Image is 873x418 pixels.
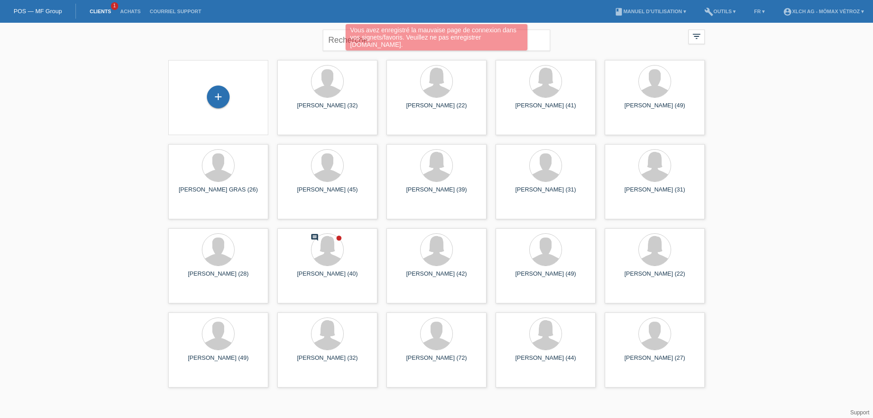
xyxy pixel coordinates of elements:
[783,7,792,16] i: account_circle
[285,354,370,369] div: [PERSON_NAME] (32)
[700,9,740,14] a: buildOutils ▾
[176,270,261,285] div: [PERSON_NAME] (28)
[612,354,697,369] div: [PERSON_NAME] (27)
[346,24,527,50] div: Vous avez enregistré la mauvaise page de connexion dans vos signets/favoris. Veuillez ne pas enre...
[704,7,713,16] i: build
[145,9,206,14] a: Courriel Support
[614,7,623,16] i: book
[612,102,697,116] div: [PERSON_NAME] (49)
[394,270,479,285] div: [PERSON_NAME] (42)
[285,270,370,285] div: [PERSON_NAME] (40)
[311,233,319,243] div: Nouveau commentaire
[750,9,770,14] a: FR ▾
[285,102,370,116] div: [PERSON_NAME] (32)
[394,186,479,201] div: [PERSON_NAME] (39)
[311,233,319,242] i: comment
[285,186,370,201] div: [PERSON_NAME] (45)
[850,409,869,416] a: Support
[503,270,588,285] div: [PERSON_NAME] (49)
[176,186,261,201] div: [PERSON_NAME] GRAS (26)
[394,354,479,369] div: [PERSON_NAME] (72)
[612,186,697,201] div: [PERSON_NAME] (31)
[176,354,261,369] div: [PERSON_NAME] (49)
[503,354,588,369] div: [PERSON_NAME] (44)
[778,9,868,14] a: account_circleXLCH AG - Mömax Vétroz ▾
[115,9,145,14] a: Achats
[503,186,588,201] div: [PERSON_NAME] (31)
[503,102,588,116] div: [PERSON_NAME] (41)
[394,102,479,116] div: [PERSON_NAME] (22)
[111,2,118,10] span: 1
[610,9,691,14] a: bookManuel d’utilisation ▾
[14,8,62,15] a: POS — MF Group
[612,270,697,285] div: [PERSON_NAME] (22)
[85,9,115,14] a: Clients
[207,89,229,105] div: Enregistrer le client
